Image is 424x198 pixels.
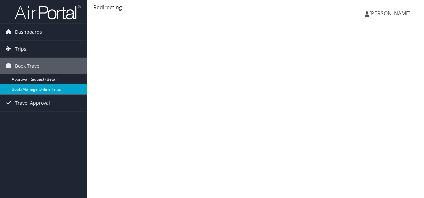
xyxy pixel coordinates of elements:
[365,3,417,23] a: [PERSON_NAME]
[15,4,81,20] img: airportal-logo.png
[369,10,411,17] span: [PERSON_NAME]
[15,24,42,40] span: Dashboards
[93,3,417,11] div: Redirecting...
[15,41,26,57] span: Trips
[15,95,50,111] span: Travel Approval
[15,58,41,74] span: Book Travel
